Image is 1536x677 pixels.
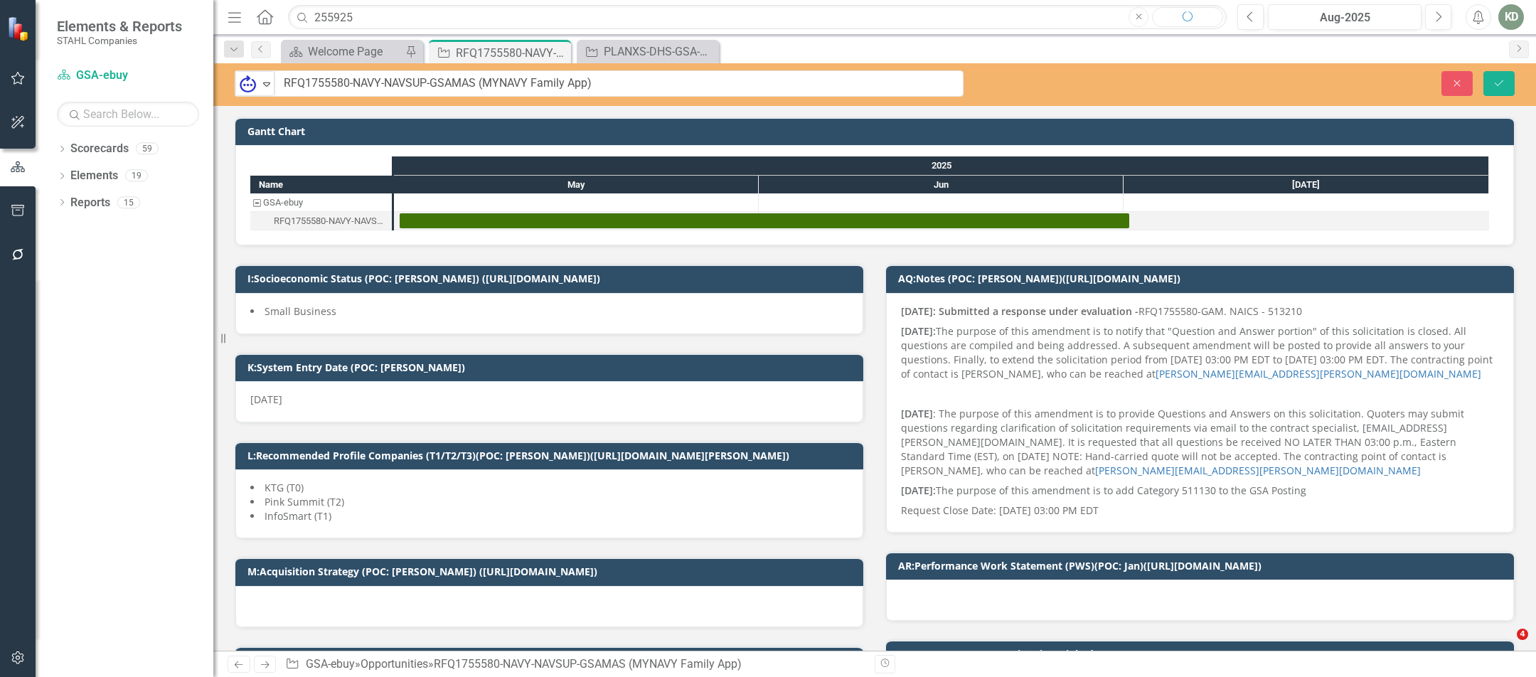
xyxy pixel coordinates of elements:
[901,304,1138,318] strong: [DATE]: Submitted a response under evaluation -
[240,75,257,92] img: Submitted
[265,304,336,318] span: Small Business
[361,657,428,671] a: Opportunities
[57,102,199,127] input: Search Below...
[394,156,1489,175] div: 2025
[274,70,964,97] input: This field is required
[265,495,344,508] span: Pink Summit (T2)
[901,304,1499,321] p: RFQ1755580-GAM. NAICS - 513210
[250,193,392,212] div: Task: GSA-ebuy Start date: 2025-05-01 End date: 2025-05-02
[136,143,159,155] div: 59
[394,176,759,194] div: May
[284,43,402,60] a: Welcome Page
[901,484,936,497] strong: [DATE]:
[901,407,933,420] strong: [DATE]
[901,321,1499,384] p: The purpose of this amendment is to notify that "Question and Answer portion" of this solicitatio...
[247,566,856,577] h3: M:Acquisition Strategy (POC: [PERSON_NAME]) ([URL][DOMAIN_NAME])
[400,213,1129,228] div: Task: Start date: 2025-05-01 End date: 2025-07-01
[759,176,1124,194] div: Jun
[247,450,856,461] h3: L:Recommended Profile Companies (T1/T2/T3)(POC: [PERSON_NAME])([URL][DOMAIN_NAME][PERSON_NAME])
[898,649,1507,659] h3: AS:PDs/PQs (POC: Jan)(PinPoint)(LinkedIn)
[604,43,715,60] div: PLANXS-DHS-GSA-247542 (Predictive Lake Analytics NextGen Exchange Services PLANXS Formerly DBIS I...
[70,141,129,157] a: Scorecards
[247,273,856,284] h3: I:Socioeconomic Status (POC: [PERSON_NAME]) ([URL][DOMAIN_NAME])
[1095,464,1421,477] a: [PERSON_NAME][EMAIL_ADDRESS][PERSON_NAME][DOMAIN_NAME]
[265,509,331,523] span: InfoSmart (T1)
[250,212,392,230] div: RFQ1755580-NAVY-NAVSUP-GSAMAS (MYNAVY Family App)
[265,481,304,494] span: KTG (T0)
[288,5,1227,30] input: Search ClearPoint...
[308,43,402,60] div: Welcome Page
[1488,629,1522,663] iframe: Intercom live chat
[1273,9,1417,26] div: Aug-2025
[247,126,1507,137] h3: Gantt Chart
[247,362,856,373] h3: K:System Entry Date (POC: [PERSON_NAME])
[57,18,182,35] span: Elements & Reports
[1124,176,1489,194] div: Jul
[434,657,742,671] div: RFQ1755580-NAVY-NAVSUP-GSAMAS (MYNAVY Family App)
[1517,629,1528,640] span: 4
[1498,4,1524,30] button: KD
[274,212,388,230] div: RFQ1755580-NAVY-NAVSUP-GSAMAS (MYNAVY Family App)
[898,273,1507,284] h3: AQ:Notes (POC: [PERSON_NAME])([URL][DOMAIN_NAME])
[250,393,282,406] span: [DATE]
[1268,4,1422,30] button: Aug-2025
[250,176,392,193] div: Name
[250,193,392,212] div: GSA-ebuy
[250,212,392,230] div: Task: Start date: 2025-05-01 End date: 2025-07-01
[901,481,1499,501] p: The purpose of this amendment is to add Category 511130 to the GSA Posting
[306,657,355,671] a: GSA-ebuy
[901,501,1499,518] p: Request Close Date: [DATE] 03:00 PM EDT
[57,68,199,84] a: GSA-ebuy
[57,35,182,46] small: STAHL Companies
[456,44,567,62] div: RFQ1755580-NAVY-NAVSUP-GSAMAS (MYNAVY Family App)
[285,656,864,673] div: » »
[1156,367,1481,380] a: [PERSON_NAME][EMAIL_ADDRESS][PERSON_NAME][DOMAIN_NAME]
[7,16,32,41] img: ClearPoint Strategy
[70,168,118,184] a: Elements
[70,195,110,211] a: Reports
[125,170,148,182] div: 19
[117,196,140,208] div: 15
[901,404,1499,481] p: : The purpose of this amendment is to provide Questions and Answers on this solicitation. Quoters...
[898,560,1507,571] h3: AR:Performance Work Statement (PWS)(POC: Jan)([URL][DOMAIN_NAME])
[580,43,715,60] a: PLANXS-DHS-GSA-247542 (Predictive Lake Analytics NextGen Exchange Services PLANXS Formerly DBIS I...
[263,193,303,212] div: GSA-ebuy
[901,324,936,338] strong: [DATE]:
